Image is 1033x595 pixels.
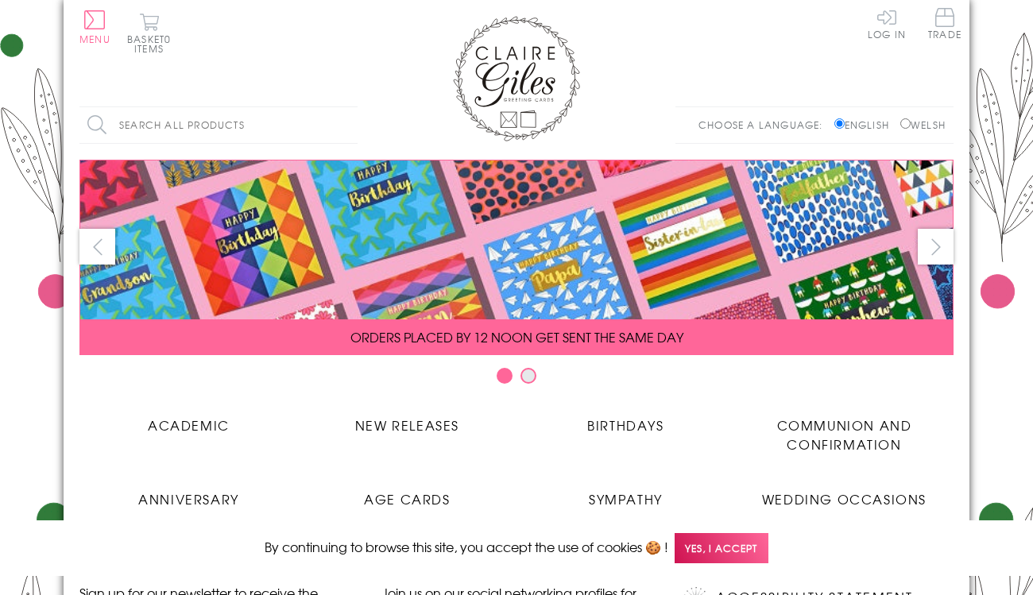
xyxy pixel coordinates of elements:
a: Birthdays [516,404,735,435]
a: Communion and Confirmation [735,404,954,454]
span: Sympathy [589,489,663,508]
span: Wedding Occasions [762,489,927,508]
span: Birthdays [587,415,664,435]
input: Search all products [79,107,358,143]
button: next [918,229,954,265]
span: Communion and Confirmation [777,415,912,454]
span: Menu [79,32,110,46]
button: Carousel Page 1 (Current Slide) [497,368,513,384]
span: Age Cards [364,489,450,508]
p: Choose a language: [698,118,831,132]
span: Anniversary [138,489,239,508]
a: New Releases [298,404,516,435]
span: 0 items [134,32,171,56]
span: New Releases [355,415,459,435]
input: English [834,118,845,129]
a: Trade [928,8,961,42]
a: Wedding Occasions [735,477,954,508]
button: Menu [79,10,110,44]
button: prev [79,229,115,265]
div: Carousel Pagination [79,367,954,392]
span: Yes, I accept [675,533,768,564]
a: Log In [868,8,906,39]
label: English [834,118,897,132]
span: Academic [148,415,230,435]
button: Basket0 items [127,13,171,53]
a: Age Cards [298,477,516,508]
span: ORDERS PLACED BY 12 NOON GET SENT THE SAME DAY [350,327,683,346]
input: Welsh [900,118,911,129]
a: Sympathy [516,477,735,508]
button: Carousel Page 2 [520,368,536,384]
a: Academic [79,404,298,435]
input: Search [342,107,358,143]
a: Anniversary [79,477,298,508]
img: Claire Giles Greetings Cards [453,16,580,141]
span: Trade [928,8,961,39]
label: Welsh [900,118,946,132]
